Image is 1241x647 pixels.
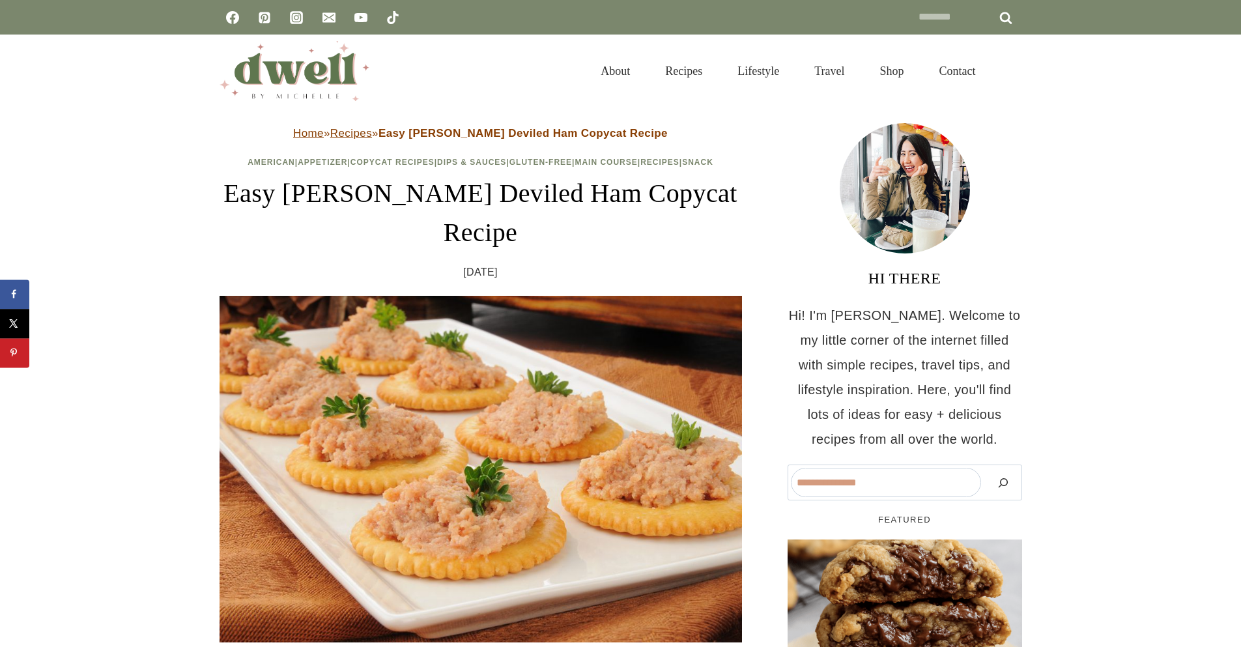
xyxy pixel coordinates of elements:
a: Dips & Sauces [437,158,506,167]
a: Email [316,5,342,31]
span: » » [293,127,668,139]
a: Lifestyle [720,48,797,94]
a: Recipes [330,127,372,139]
button: View Search Form [1000,60,1022,82]
a: Main Course [575,158,637,167]
a: American [248,158,295,167]
a: Recipes [640,158,679,167]
img: Underwood Deviled Ham On,Wheat,Crackers,Topped,With,Parsley,Garnish [220,296,742,643]
a: Shop [862,48,921,94]
a: Home [293,127,324,139]
a: Pinterest [251,5,278,31]
nav: Primary Navigation [583,48,993,94]
a: About [583,48,648,94]
p: Hi! I'm [PERSON_NAME]. Welcome to my little corner of the internet filled with simple recipes, tr... [788,303,1022,452]
strong: Easy [PERSON_NAME] Deviled Ham Copycat Recipe [378,127,668,139]
img: DWELL by michelle [220,41,369,101]
a: Recipes [648,48,720,94]
h1: Easy [PERSON_NAME] Deviled Ham Copycat Recipe [220,174,742,252]
a: TikTok [380,5,406,31]
a: Instagram [283,5,309,31]
a: Facebook [220,5,246,31]
a: Snack [682,158,713,167]
a: Copycat Recipes [350,158,435,167]
span: | | | | | | | [248,158,713,167]
h5: FEATURED [788,513,1022,526]
a: Contact [922,48,993,94]
a: YouTube [348,5,374,31]
button: Search [988,468,1019,497]
h3: HI THERE [788,266,1022,290]
a: Gluten-Free [509,158,572,167]
a: Appetizer [298,158,347,167]
a: Travel [797,48,862,94]
time: [DATE] [463,263,498,282]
